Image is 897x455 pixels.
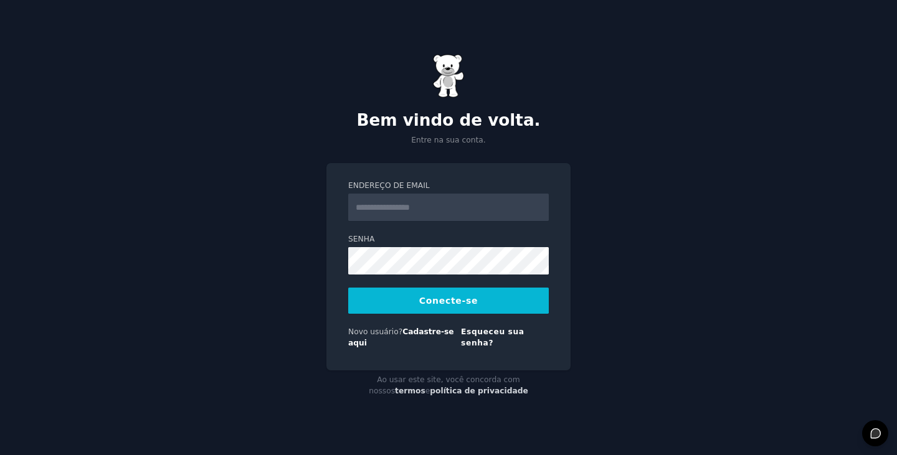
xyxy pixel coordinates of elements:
font: Senha [348,235,374,243]
a: Cadastre-se aqui [348,327,454,347]
font: Ao usar este site, você concorda com nossos [369,375,520,395]
font: Conecte-se [419,296,478,306]
a: termos [395,387,425,395]
button: Conecte-se [348,288,549,314]
font: Novo usuário? [348,327,402,336]
font: Entre na sua conta. [411,136,485,144]
font: Endereço de email [348,181,430,190]
a: Esqueceu sua senha? [461,327,524,347]
a: política de privacidade [430,387,528,395]
font: Bem vindo de volta. [356,111,540,129]
img: Ursinho de goma [433,54,464,98]
font: e [425,387,430,395]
